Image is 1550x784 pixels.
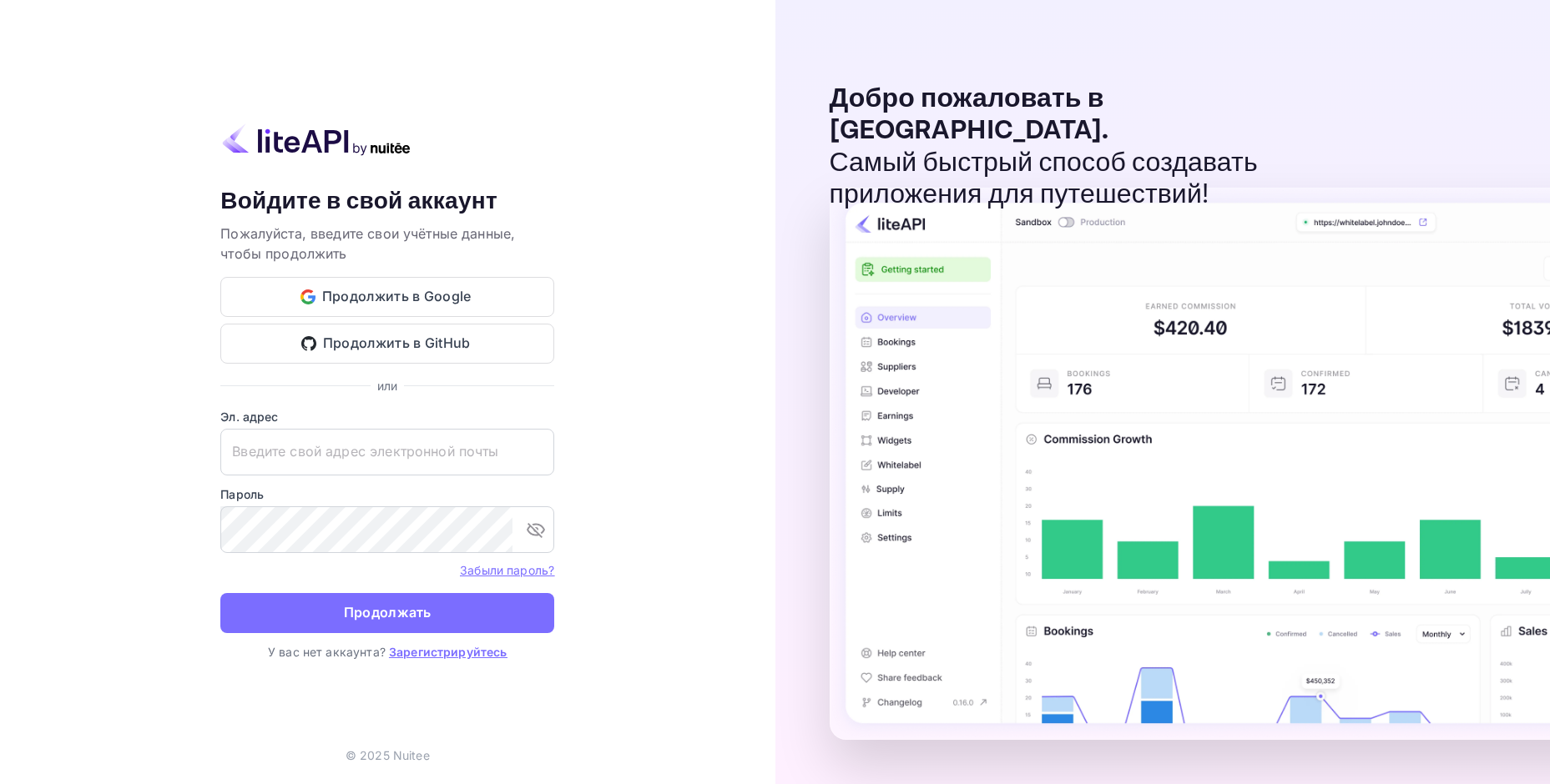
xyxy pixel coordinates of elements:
a: Забыли пароль? [460,561,554,578]
ya-tr-span: Продолжить в GitHub [323,332,471,354]
ya-tr-span: Пароль [220,487,264,501]
img: liteapi [220,123,412,156]
button: Продолжать [220,593,554,633]
button: Продолжить в GitHub [220,324,554,364]
ya-tr-span: Войдите в свой аккаунт [220,186,497,217]
ya-tr-span: Добро пожаловать в [GEOGRAPHIC_DATA]. [830,82,1109,148]
ya-tr-span: Забыли пароль? [460,563,554,577]
ya-tr-span: Пожалуйста, введите свои учётные данные, чтобы продолжить [220,225,515,262]
ya-tr-span: Эл. адрес [220,410,278,424]
button: переключить видимость пароля [519,513,553,546]
ya-tr-span: Продолжить в Google [322,285,472,308]
ya-tr-span: © 2025 Nuitee [346,748,430,762]
input: Введите свой адрес электронной почты [220,429,554,475]
button: Продолжить в Google [220,277,554,317]
ya-tr-span: У вас нет аккаунта? [268,645,386,659]
ya-tr-span: Самый быстрый способ создавать приложения для путешествий! [830,146,1258,212]
ya-tr-span: Продолжать [344,601,432,624]
a: Зарегистрируйтесь [389,645,507,659]
ya-tr-span: или [377,379,397,393]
